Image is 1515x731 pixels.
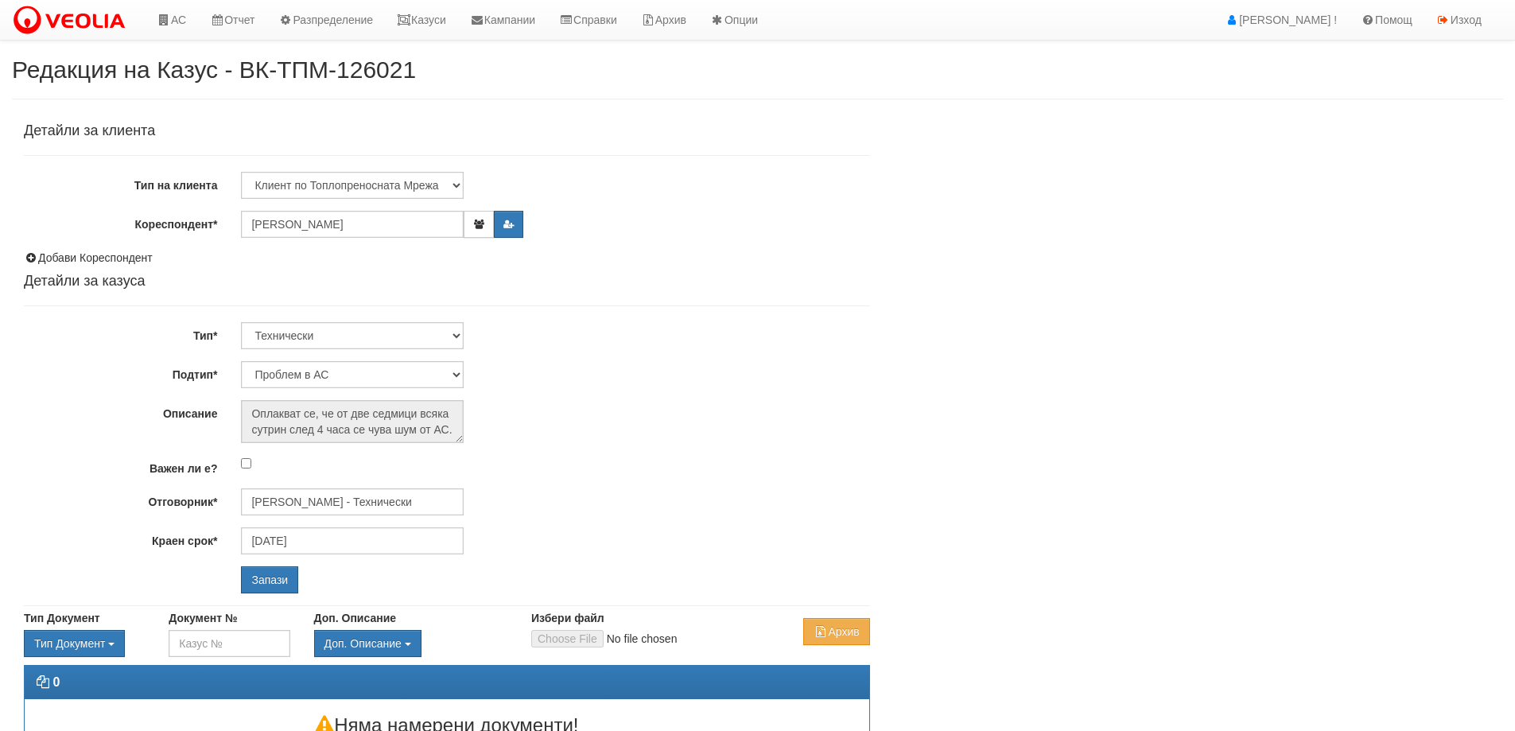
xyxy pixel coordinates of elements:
button: Доп. Описание [314,630,421,657]
input: Търсене по Име / Имейл [241,488,464,515]
label: Описание [12,400,229,422]
div: Двоен клик, за изчистване на избраната стойност. [314,630,507,657]
label: Кореспондент* [12,211,229,232]
span: Тип Документ [34,637,105,650]
input: Казус № [169,630,289,657]
label: Краен срок* [12,527,229,549]
h2: Редакция на Казус - ВК-ТПМ-126021 [12,56,1503,83]
label: Избери файл [531,610,604,626]
input: ЕГН/Име/Адрес/Аб.№/Парт.№/Тел./Email [241,211,464,238]
label: Отговорник* [12,488,229,510]
label: Тип на клиента [12,172,229,193]
label: Тип Документ [24,610,100,626]
h4: Детайли за казуса [24,274,870,290]
button: Тип Документ [24,630,125,657]
strong: 0 [52,675,60,689]
button: Архив [803,618,869,645]
label: Документ № [169,610,237,626]
label: Важен ли е? [12,455,229,476]
textarea: Оплакват се, че от две седмици всяка сутрин след 4 часа се чува шум от АС. [241,400,464,443]
h4: Детайли за клиента [24,123,870,139]
div: Двоен клик, за изчистване на избраната стойност. [24,630,145,657]
img: VeoliaLogo.png [12,4,133,37]
span: Доп. Описание [324,637,402,650]
input: Запази [241,566,298,593]
div: Добави Кореспондент [24,250,870,266]
label: Доп. Описание [314,610,396,626]
label: Подтип* [12,361,229,383]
